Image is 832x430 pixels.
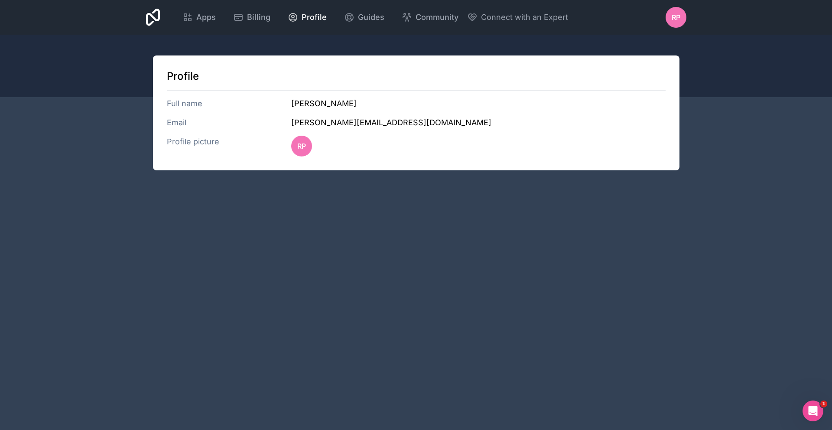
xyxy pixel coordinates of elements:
[481,11,568,23] span: Connect with an Expert
[167,69,666,83] h1: Profile
[167,136,292,156] h3: Profile picture
[672,12,680,23] span: RP
[291,117,665,129] h3: [PERSON_NAME][EMAIL_ADDRESS][DOMAIN_NAME]
[281,8,334,27] a: Profile
[820,401,827,407] span: 1
[302,11,327,23] span: Profile
[175,8,223,27] a: Apps
[196,11,216,23] span: Apps
[291,98,665,110] h3: [PERSON_NAME]
[337,8,391,27] a: Guides
[803,401,823,421] iframe: Intercom live chat
[167,98,292,110] h3: Full name
[226,8,277,27] a: Billing
[395,8,465,27] a: Community
[297,141,306,151] span: RP
[247,11,270,23] span: Billing
[358,11,384,23] span: Guides
[167,117,292,129] h3: Email
[416,11,458,23] span: Community
[467,11,568,23] button: Connect with an Expert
